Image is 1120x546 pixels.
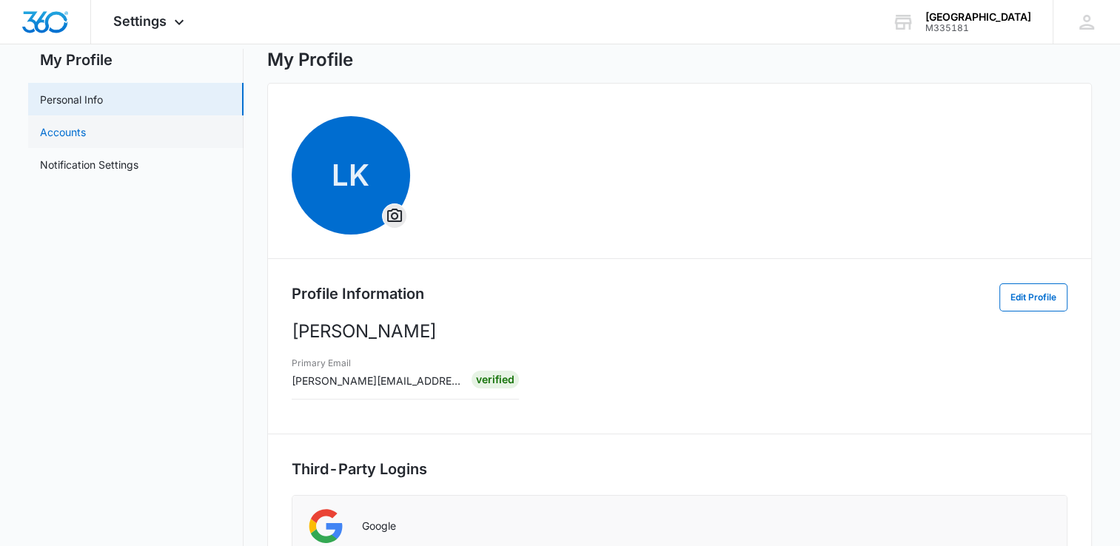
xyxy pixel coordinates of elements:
[999,283,1067,311] button: Edit Profile
[292,283,424,305] h2: Profile Information
[292,116,410,235] span: LK
[292,116,410,235] span: LKOverflow Menu
[292,374,555,387] span: [PERSON_NAME][EMAIL_ADDRESS][DOMAIN_NAME]
[28,49,244,71] h2: My Profile
[292,357,461,370] h3: Primary Email
[472,371,519,388] div: Verified
[362,519,396,533] p: Google
[40,157,138,172] a: Notification Settings
[307,508,344,545] img: Google
[113,13,167,29] span: Settings
[973,510,1059,542] iframe: Sign in with Google Button
[40,124,86,140] a: Accounts
[267,49,353,71] h1: My Profile
[383,204,406,228] button: Overflow Menu
[292,458,1067,480] h2: Third-Party Logins
[925,11,1031,23] div: account name
[40,92,103,107] a: Personal Info
[292,318,1067,345] p: [PERSON_NAME]
[925,23,1031,33] div: account id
